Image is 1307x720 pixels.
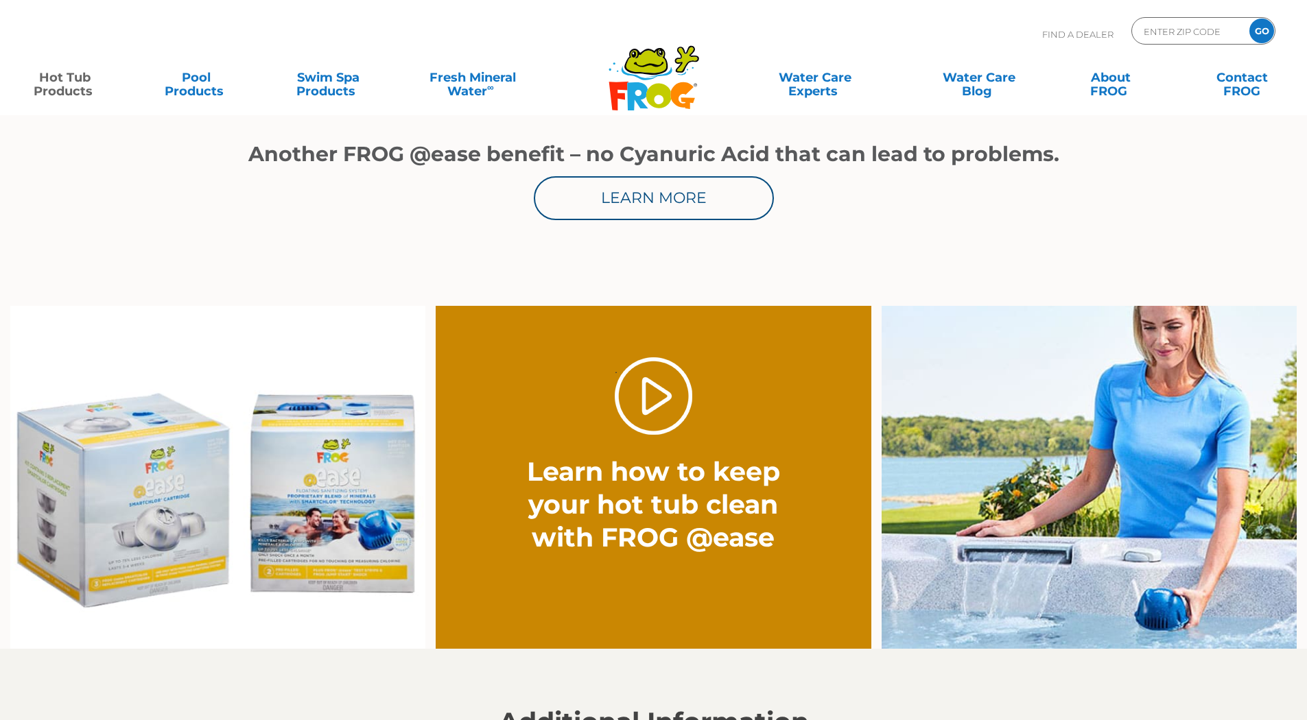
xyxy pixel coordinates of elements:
[1042,17,1114,51] p: Find A Dealer
[242,143,1065,166] h1: Another FROG @ease benefit – no Cyanuric Acid that can lead to problems.
[534,176,774,220] a: Learn More
[1059,64,1162,91] a: AboutFROG
[615,357,692,435] a: .
[928,64,1030,91] a: Water CareBlog
[501,455,806,554] h2: Learn how to keep your hot tub clean with FROG @ease
[882,306,1297,649] img: fpo-flippin-frog-2
[10,306,425,649] img: Ease Packaging
[1191,64,1293,91] a: ContactFROG
[14,64,116,91] a: Hot TubProducts
[487,82,494,93] sup: ∞
[1249,19,1274,43] input: GO
[145,64,248,91] a: PoolProducts
[408,64,537,91] a: Fresh MineralWater∞
[601,27,707,111] img: Frog Products Logo
[277,64,379,91] a: Swim SpaProducts
[732,64,898,91] a: Water CareExperts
